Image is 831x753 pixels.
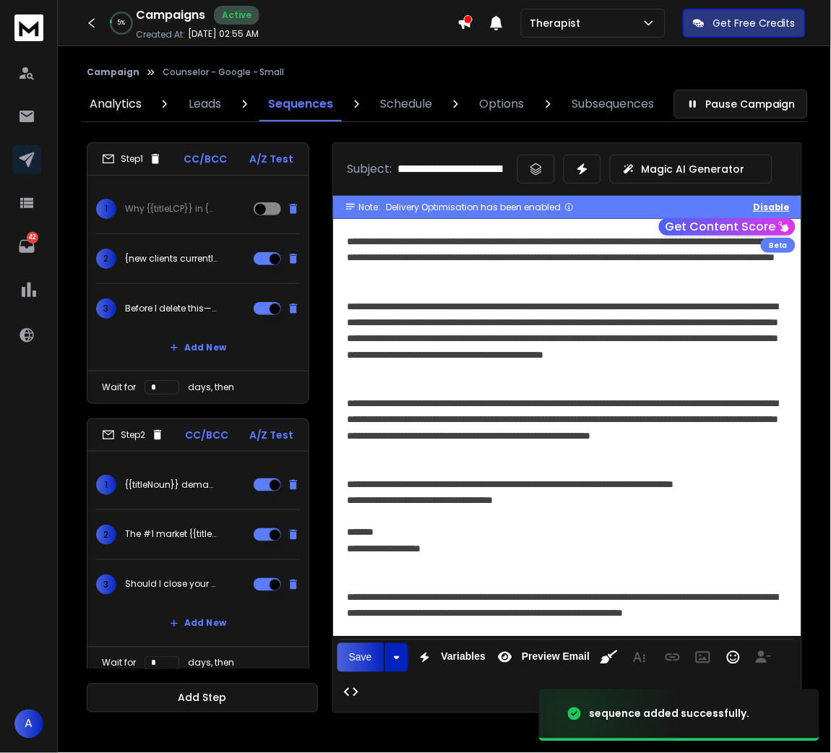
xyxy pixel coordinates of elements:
[90,95,142,113] p: Analytics
[125,303,218,314] p: Before I delete this—should I send details?
[761,238,796,253] div: Beta
[337,643,384,672] button: Save
[188,28,259,40] p: [DATE] 02:55 AM
[102,658,136,669] p: Wait for
[81,87,150,121] a: Analytics
[87,66,139,78] button: Campaign
[14,710,43,739] button: A
[136,29,185,40] p: Created At:
[125,529,218,541] p: The #1 market {{titleLCP}} overlook (still!)
[185,428,228,442] p: CC/BCC
[102,152,162,165] div: Step 1
[439,651,489,663] span: Variables
[214,6,259,25] div: Active
[659,643,686,672] button: Insert Link (Ctrl+K)
[641,162,744,176] p: Magic AI Generator
[96,575,116,595] span: 3
[180,87,230,121] a: Leads
[249,428,294,442] p: A/Z Test
[480,95,525,113] p: Options
[158,609,238,638] button: Add New
[125,579,218,590] p: Should I close your file?
[750,643,778,672] button: Insert Unsubscribe Link
[14,14,43,41] img: logo
[491,643,593,672] button: Preview Email
[411,643,489,672] button: Variables
[659,218,796,236] button: Get Content Score
[530,16,587,30] p: Therapist
[184,152,227,166] p: CC/BCC
[268,95,333,113] p: Sequences
[189,95,221,113] p: Leads
[96,475,116,495] span: 1
[610,155,772,184] button: Magic AI Generator
[689,643,717,672] button: Insert Image (Ctrl+P)
[249,152,294,166] p: A/Z Test
[753,202,790,213] button: Disable
[590,707,750,721] div: sequence added successfully.
[337,678,365,707] button: Code View
[188,658,234,669] p: days, then
[595,643,623,672] button: Clean HTML
[125,253,218,264] p: {new clients currently?|taking on new clients currently?}
[158,333,238,362] button: Add New
[136,7,205,24] h1: Campaigns
[96,525,116,545] span: 2
[626,643,653,672] button: More Text
[372,87,442,121] a: Schedule
[519,651,593,663] span: Preview Email
[720,643,747,672] button: Emoticons
[381,95,433,113] p: Schedule
[188,382,234,393] p: days, then
[563,87,663,121] a: Subsequences
[27,232,38,244] p: 42
[674,90,808,119] button: Pause Campaign
[387,202,574,213] div: Delivery Optimisation has been enabled
[12,232,41,261] a: 42
[125,203,218,215] p: Why {{titleLCP}} in {State|City|your area} are {adding|adding up} hours in [DATE]
[713,16,796,30] p: Get Free Credits
[359,202,381,213] span: Note:
[102,429,164,442] div: Step 2
[96,249,116,269] span: 2
[96,298,116,319] span: 3
[348,160,392,178] p: Subject:
[683,9,806,38] button: Get Free Credits
[96,199,116,219] span: 1
[87,684,318,713] button: Add Step
[572,95,654,113] p: Subsequences
[118,19,126,27] p: 5 %
[471,87,533,121] a: Options
[102,382,136,393] p: Wait for
[87,142,309,404] li: Step1CC/BCCA/Z Test1Why {{titleLCP}} in {State|City|your area} are {adding|adding up} hours in [D...
[87,418,309,680] li: Step2CC/BCCA/Z Test1{{titleNoun}} demand is rising2The #1 market {{titleLCP}} overlook (still!)3S...
[125,479,218,491] p: {{titleNoun}} demand is rising
[163,66,285,78] p: Counselor - Google - Small
[259,87,342,121] a: Sequences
